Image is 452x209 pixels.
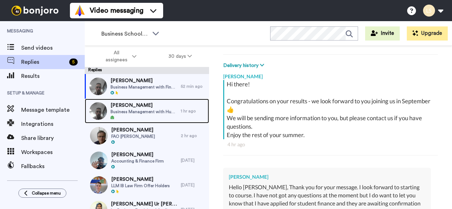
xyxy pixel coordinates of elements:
[85,67,209,74] div: Replies
[111,176,170,183] span: [PERSON_NAME]
[111,183,170,189] span: LLM IB Law Firm Offer Holders
[223,62,266,69] button: Delivery history
[69,59,78,66] div: 5
[181,182,206,188] div: [DATE]
[153,50,208,63] button: 30 days
[111,158,164,164] span: Accounting & Finance Firm
[181,108,206,114] div: 1 hr ago
[111,84,177,90] span: Business Management with Finance with Foundation Year
[21,148,85,156] span: Workspaces
[227,141,434,148] div: 4 hr ago
[89,102,107,120] img: f3fea0f9-7d54-4fe1-9ee0-865795f5bb59-thumb.jpg
[32,190,61,196] span: Collapse menu
[365,26,400,41] button: Invite
[181,84,206,89] div: 52 min ago
[111,151,164,158] span: [PERSON_NAME]
[86,47,153,66] button: All assignees
[111,77,177,84] span: [PERSON_NAME]
[407,26,448,41] button: Upgrade
[85,123,209,148] a: [PERSON_NAME]FAO [PERSON_NAME]2 hr ago
[90,6,143,16] span: Video messaging
[102,49,131,63] span: All assignees
[111,109,177,115] span: Business Management with Human Resource Management
[85,173,209,197] a: [PERSON_NAME]LLM IB Law Firm Offer Holders[DATE]
[85,74,209,99] a: [PERSON_NAME]Business Management with Finance with Foundation Year52 min ago
[89,78,107,95] img: e26b7a27-0316-4250-a9fb-25c8832eed59-thumb.jpg
[229,173,425,180] div: [PERSON_NAME]
[181,158,206,163] div: [DATE]
[8,6,61,16] img: bj-logo-header-white.svg
[21,134,85,142] span: Share library
[85,148,209,173] a: [PERSON_NAME]Accounting & Finance Firm[DATE]
[21,120,85,128] span: Integrations
[74,5,85,16] img: vm-color.svg
[101,30,149,38] span: Business School 2025
[111,134,155,139] span: FAO [PERSON_NAME]
[18,189,66,198] button: Collapse menu
[181,133,206,139] div: 2 hr ago
[85,99,209,123] a: [PERSON_NAME]Business Management with Human Resource Management1 hr ago
[111,201,177,208] span: [PERSON_NAME] Ur [PERSON_NAME]
[90,176,108,194] img: 0d304781-bc5f-4ab3-b6b8-e6175cf6193e-thumb.jpg
[111,102,177,109] span: [PERSON_NAME]
[223,69,438,80] div: [PERSON_NAME]
[21,72,85,80] span: Results
[90,152,108,169] img: d6865295-d892-443c-bbe6-914aec8a913f-thumb.jpg
[227,80,436,139] div: Hi there! Congratulations on your results - we look forward to you joining us in September 👍 We w...
[90,127,108,145] img: a229f216-5566-4dbb-8b6f-35fc909343d4-thumb.jpg
[111,127,155,134] span: [PERSON_NAME]
[21,162,85,171] span: Fallbacks
[21,44,85,52] span: Send videos
[21,106,85,114] span: Message template
[21,58,66,66] span: Replies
